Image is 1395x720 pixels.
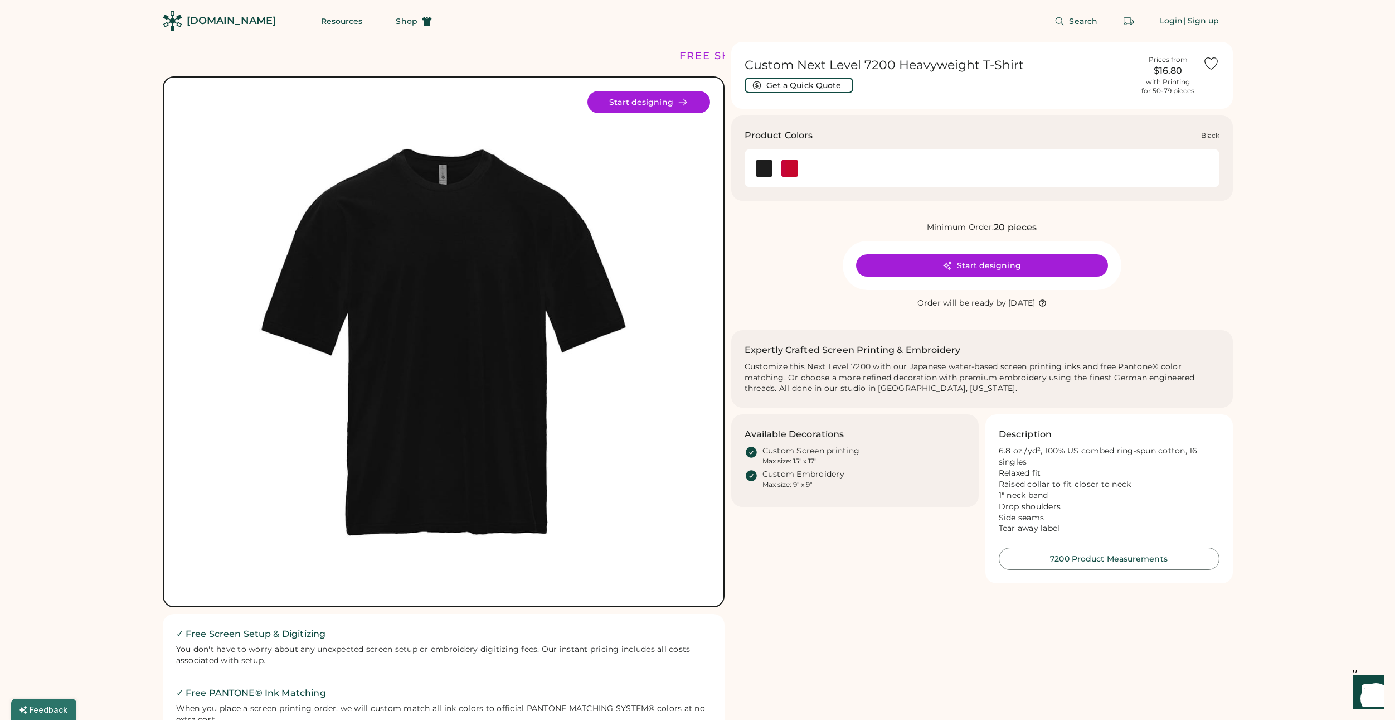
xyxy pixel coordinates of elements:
[193,91,694,593] img: Next Level 7200 Product Image
[745,428,844,441] h3: Available Decorations
[1141,78,1194,95] div: with Printing for 50-79 pieces
[1201,131,1219,140] div: Black
[193,91,694,593] div: 7200 Style Image
[1160,16,1183,27] div: Login
[917,298,1007,309] div: Order will be ready by
[679,49,775,64] div: FREE SHIPPING
[187,14,276,28] div: [DOMAIN_NAME]
[745,129,813,142] h3: Product Colors
[762,480,812,489] div: Max size: 9" x 9"
[781,160,798,177] div: Red
[762,457,816,466] div: Max size: 15" x 17"
[999,428,1052,441] h3: Description
[745,57,1134,73] h1: Custom Next Level 7200 Heavyweight T-Shirt
[856,254,1108,277] button: Start designing
[1183,16,1219,27] div: | Sign up
[1342,670,1390,718] iframe: Front Chat
[1117,10,1140,32] button: Retrieve an order
[745,361,1219,395] div: Customize this Next Level 7200 with our Japanese water-based screen printing inks and free Panton...
[756,160,772,177] div: Black
[382,10,445,32] button: Shop
[1069,17,1097,25] span: Search
[1041,10,1111,32] button: Search
[176,627,711,641] h2: ✓ Free Screen Setup & Digitizing
[176,644,711,666] div: You don't have to worry about any unexpected screen setup or embroidery digitizing fees. Our inst...
[762,446,860,457] div: Custom Screen printing
[762,469,844,480] div: Custom Embroidery
[927,222,994,233] div: Minimum Order:
[396,17,417,25] span: Shop
[781,160,798,177] img: Red Swatch Image
[999,548,1219,570] button: 7200 Product Measurements
[176,687,711,700] h2: ✓ Free PANTONE® Ink Matching
[756,160,772,177] img: Black Swatch Image
[1140,64,1196,78] div: $16.80
[1149,55,1188,64] div: Prices from
[994,221,1037,234] div: 20 pieces
[1008,298,1036,309] div: [DATE]
[163,11,182,31] img: Rendered Logo - Screens
[308,10,376,32] button: Resources
[745,344,961,357] h2: Expertly Crafted Screen Printing & Embroidery
[587,91,710,113] button: Start designing
[999,446,1219,534] div: 6.8 oz./yd², 100% US combed ring-spun cotton, 16 singles Relaxed fit Raised collar to fit closer ...
[745,78,853,93] button: Get a Quick Quote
